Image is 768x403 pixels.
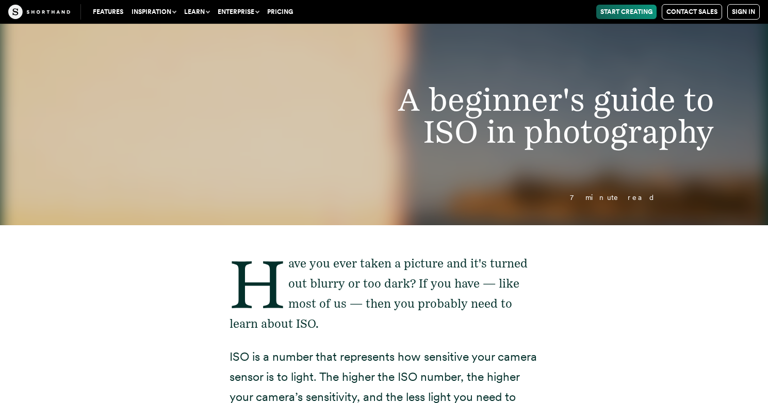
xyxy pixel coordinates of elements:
p: Have you ever taken a picture and it's turned out blurry or too dark? If you have — like most of ... [230,254,539,334]
p: 7 minute read [92,194,676,202]
a: Features [89,5,127,19]
a: Contact Sales [662,4,722,20]
img: The Craft [8,5,70,19]
button: Learn [180,5,214,19]
button: Enterprise [214,5,263,19]
a: Pricing [263,5,297,19]
a: Sign in [727,4,760,20]
button: Inspiration [127,5,180,19]
a: Start Creating [596,5,657,19]
h1: A beginner's guide to ISO in photography [325,83,734,147]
